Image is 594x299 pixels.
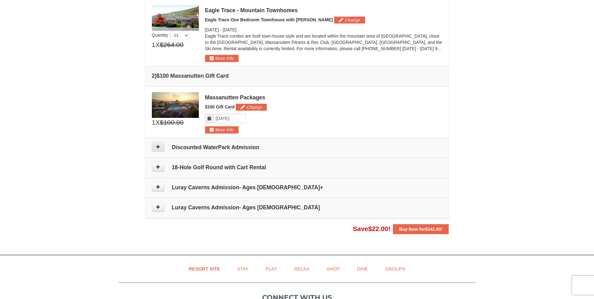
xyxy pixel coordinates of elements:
[236,104,267,111] button: Change
[181,262,228,276] a: Resort Site
[160,118,183,127] span: $100.00
[152,40,156,50] span: 1
[152,118,156,127] span: 1
[258,262,285,276] a: Play
[152,73,442,79] h4: 2 $100 Massanutten Gift Card
[393,224,449,234] button: Buy Now for$342.00!
[205,126,239,133] button: More Info
[205,104,235,109] span: $100 Gift Card
[205,33,442,52] p: Eagle Trace condos are built town-house style and are located within the mountain area of [GEOGRA...
[286,262,317,276] a: Relax
[377,262,413,276] a: Groups
[152,92,199,118] img: 6619879-1.jpg
[229,262,256,276] a: Stay
[160,40,183,50] span: $264.00
[152,33,189,38] span: Quantity :
[152,5,199,31] img: 19218983-1-9b289e55.jpg
[368,225,388,232] span: $22.00
[223,27,236,32] span: [DATE]
[205,17,333,22] span: Eagle Trace One Bedroom Townhouse with [PERSON_NAME]
[152,184,442,191] h4: Luray Caverns Admission- Ages [DEMOGRAPHIC_DATA]+
[334,17,365,24] button: Change
[205,27,219,32] span: [DATE]
[399,227,442,232] strong: Buy Now for !
[155,118,160,127] span: X
[205,94,442,101] div: Massanutten Packages
[319,262,348,276] a: Shop
[152,144,442,150] h4: Discounted WaterPark Admission
[425,227,441,232] span: $342.00
[205,55,239,62] button: More Info
[155,73,157,79] span: )
[205,7,442,13] div: Eagle Trace - Mountain Townhomes
[349,262,376,276] a: Dine
[353,225,390,232] span: Save !
[155,40,160,50] span: X
[220,27,221,32] span: -
[152,204,442,211] h4: Luray Caverns Admission- Ages [DEMOGRAPHIC_DATA]
[152,164,442,170] h4: 18-Hole Golf Round with Cart Rental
